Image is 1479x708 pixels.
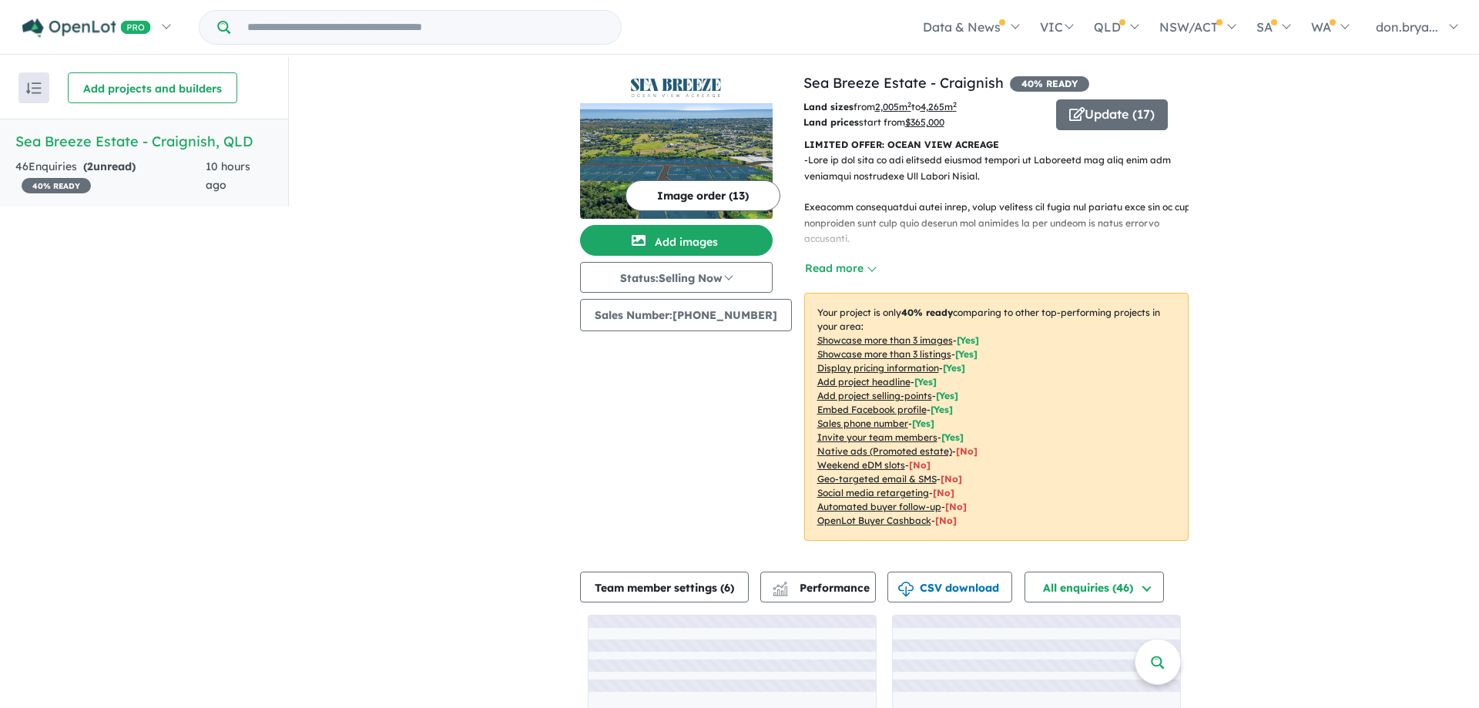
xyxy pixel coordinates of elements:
span: don.brya... [1376,19,1438,35]
h5: Sea Breeze Estate - Craignish , QLD [15,131,273,152]
u: Showcase more than 3 listings [817,348,951,360]
u: Showcase more than 3 images [817,334,953,346]
span: [No] [945,501,967,512]
span: [ Yes ] [931,404,953,415]
p: - Lore ip dol sita co adi elitsedd eiusmod tempori ut Laboreetd mag aliq enim adm veniamqui nostr... [804,153,1201,561]
input: Try estate name, suburb, builder or developer [233,11,618,44]
span: [ Yes ] [912,418,934,429]
button: Team member settings (6) [580,572,749,602]
span: [No] [933,487,954,498]
u: Weekend eDM slots [817,459,905,471]
span: 40 % READY [1010,76,1089,92]
strong: ( unread) [83,159,136,173]
button: Add projects and builders [68,72,237,103]
div: 46 Enquir ies [15,158,206,195]
sup: 2 [953,100,957,109]
span: 40 % READY [22,178,91,193]
u: Embed Facebook profile [817,404,927,415]
img: download icon [898,582,914,597]
span: 2 [87,159,93,173]
span: [No] [935,515,957,526]
u: Native ads (Promoted estate) [817,445,952,457]
span: [No] [956,445,978,457]
p: start from [803,115,1045,130]
img: bar-chart.svg [773,586,788,596]
sup: 2 [907,100,911,109]
span: 6 [724,581,730,595]
span: [ Yes ] [941,431,964,443]
span: [ Yes ] [955,348,978,360]
button: CSV download [887,572,1012,602]
u: Geo-targeted email & SMS [817,473,937,485]
b: Land prices [803,116,859,128]
span: to [911,101,957,112]
img: sort.svg [26,82,42,94]
u: 4,265 m [921,101,957,112]
b: Land sizes [803,101,854,112]
button: All enquiries (46) [1025,572,1164,602]
u: Social media retargeting [817,487,929,498]
span: [ Yes ] [943,362,965,374]
span: [ Yes ] [957,334,979,346]
img: Sea Breeze Estate - Craignish [580,103,773,219]
span: 10 hours ago [206,159,250,192]
a: Sea Breeze Estate - Craignish LogoSea Breeze Estate - Craignish [580,72,773,219]
img: line-chart.svg [773,582,786,590]
u: $ 365,000 [905,116,944,128]
span: [ Yes ] [914,376,937,388]
p: Your project is only comparing to other top-performing projects in your area: - - - - - - - - - -... [804,293,1189,541]
span: Performance [775,581,870,595]
button: Status:Selling Now [580,262,773,293]
p: from [803,99,1045,115]
u: Sales phone number [817,418,908,429]
button: Performance [760,572,876,602]
u: Add project headline [817,376,911,388]
span: [ Yes ] [936,390,958,401]
a: Sea Breeze Estate - Craignish [803,74,1004,92]
u: OpenLot Buyer Cashback [817,515,931,526]
u: Automated buyer follow-up [817,501,941,512]
span: [No] [909,459,931,471]
button: Sales Number:[PHONE_NUMBER] [580,299,792,331]
img: Sea Breeze Estate - Craignish Logo [586,79,766,97]
span: [No] [941,473,962,485]
button: Image order (13) [625,180,780,211]
u: Display pricing information [817,362,939,374]
p: LIMITED OFFER: OCEAN VIEW ACREAGE [804,137,1189,153]
button: Read more [804,260,877,277]
button: Update (17) [1056,99,1168,130]
u: Add project selling-points [817,390,932,401]
b: 40 % ready [901,307,953,318]
img: Openlot PRO Logo White [22,18,151,38]
u: 2,005 m [875,101,911,112]
button: Add images [580,225,773,256]
u: Invite your team members [817,431,937,443]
